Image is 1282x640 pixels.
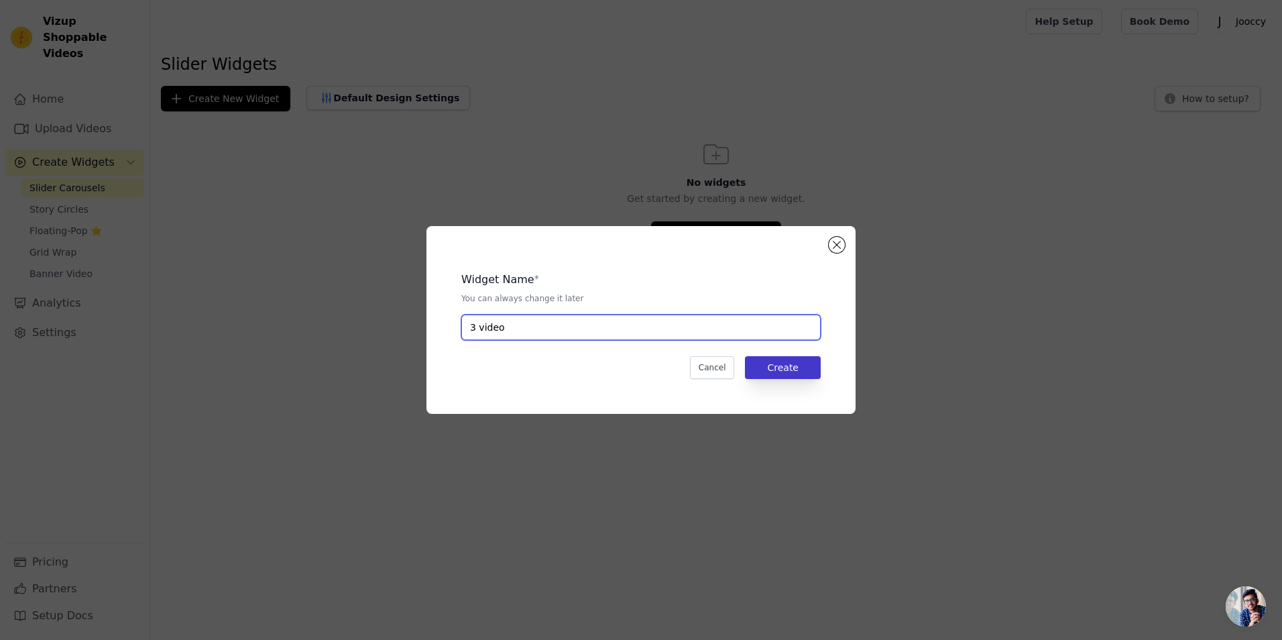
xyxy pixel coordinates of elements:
div: 开放式聊天 [1226,586,1266,627]
p: You can always change it later [461,293,821,304]
legend: Widget Name [461,272,534,288]
button: Create [745,356,821,379]
button: Cancel [690,356,735,379]
button: Close modal [829,237,845,253]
